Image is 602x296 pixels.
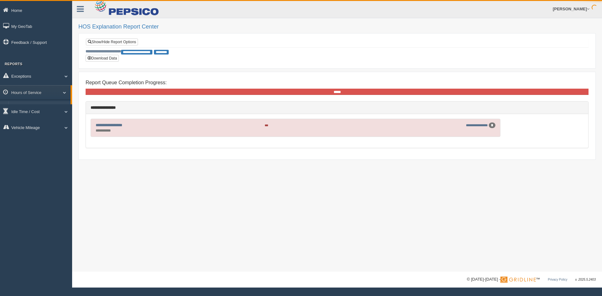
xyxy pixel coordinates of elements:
[467,276,596,283] div: © [DATE]-[DATE] - ™
[86,55,119,62] button: Download Data
[548,278,567,281] a: Privacy Policy
[78,24,596,30] h2: HOS Explanation Report Center
[11,101,71,112] a: HOS Explanation Reports
[575,278,596,281] span: v. 2025.5.2403
[86,80,589,86] h4: Report Queue Completion Progress:
[500,277,536,283] img: Gridline
[86,39,138,45] a: Show/Hide Report Options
